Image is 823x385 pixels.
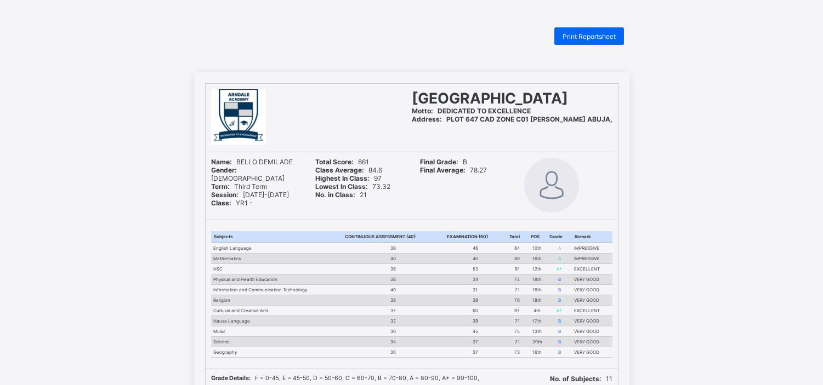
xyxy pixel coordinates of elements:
[547,347,571,358] td: B
[507,326,528,337] td: 75
[547,295,571,306] td: B
[572,231,612,243] th: Remark
[528,347,547,358] td: 16th
[444,316,507,326] td: 39
[572,295,612,306] td: VERY GOOD
[444,295,507,306] td: 38
[412,115,442,123] b: Address:
[412,89,568,107] span: [GEOGRAPHIC_DATA]
[211,375,251,382] b: Grade Details:
[528,264,547,274] td: 12th
[315,174,382,182] span: 97
[547,274,571,285] td: B
[572,326,612,337] td: VERY GOOD
[315,191,355,199] b: No. in Class:
[211,375,479,382] span: F = 0-45, E = 45-50, D = 50-60, C = 60-70, B = 70-80, A = 80-90, A+ = 90-100,
[507,295,528,306] td: 76
[211,347,343,358] td: Geography
[315,158,369,166] span: 861
[550,375,601,383] b: No. of Subjects:
[342,316,444,326] td: 32
[572,243,612,254] td: IMPRESSIVE
[572,316,612,326] td: VERY GOOD
[444,274,507,285] td: 34
[211,274,343,285] td: Physical and Health Education
[211,306,343,316] td: Cultural and Creative Arts
[528,231,547,243] th: POS
[547,337,571,347] td: B
[547,231,571,243] th: Grade
[444,254,507,264] td: 40
[572,264,612,274] td: EXCELLENT
[528,254,547,264] td: 16th
[507,231,528,243] th: Total
[315,182,368,191] b: Lowest In Class:
[444,326,507,337] td: 45
[342,264,444,274] td: 38
[444,347,507,358] td: 37
[211,231,343,243] th: Subjects
[528,326,547,337] td: 13th
[342,326,444,337] td: 30
[211,182,230,191] b: Term:
[528,337,547,347] td: 20th
[507,264,528,274] td: 91
[528,243,547,254] td: 10th
[211,158,232,166] b: Name:
[211,199,253,207] span: YR1 -
[342,347,444,358] td: 36
[507,316,528,326] td: 71
[563,32,616,41] span: Print Reportsheet
[420,166,466,174] b: Final Average:
[507,285,528,295] td: 71
[211,158,293,166] span: BELLO DEMILADE
[420,158,467,166] span: B
[507,274,528,285] td: 72
[507,254,528,264] td: 80
[315,191,367,199] span: 21
[211,316,343,326] td: Hausa Language
[572,337,612,347] td: VERY GOOD
[211,285,343,295] td: Information and Communication Technology
[550,375,612,383] span: 11
[315,182,390,191] span: 73.32
[547,326,571,337] td: B
[444,231,507,243] th: EXAMINATION (60)
[211,182,267,191] span: Third Term
[315,158,354,166] b: Total Score:
[211,295,343,306] td: Religion
[507,337,528,347] td: 71
[342,254,444,264] td: 40
[412,107,433,115] b: Motto:
[547,254,571,264] td: A
[211,243,343,254] td: English Language
[528,295,547,306] td: 18th
[342,243,444,254] td: 38
[315,174,370,182] b: Highest In Class:
[572,285,612,295] td: VERY GOOD
[528,274,547,285] td: 18th
[342,274,444,285] td: 38
[572,254,612,264] td: IMPRESSIVE
[507,306,528,316] td: 97
[444,264,507,274] td: 53
[211,166,285,182] span: [DEMOGRAPHIC_DATA]
[572,274,612,285] td: VERY GOOD
[211,199,231,207] b: Class:
[444,337,507,347] td: 37
[420,166,487,174] span: 78.27
[507,347,528,358] td: 73
[342,295,444,306] td: 38
[444,306,507,316] td: 60
[342,285,444,295] td: 40
[547,316,571,326] td: B
[507,243,528,254] td: 84
[420,158,458,166] b: Final Grade:
[342,306,444,316] td: 37
[315,166,382,174] span: 84.6
[342,337,444,347] td: 34
[572,347,612,358] td: VERY GOOD
[444,285,507,295] td: 31
[547,243,571,254] td: A
[528,306,547,316] td: 4th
